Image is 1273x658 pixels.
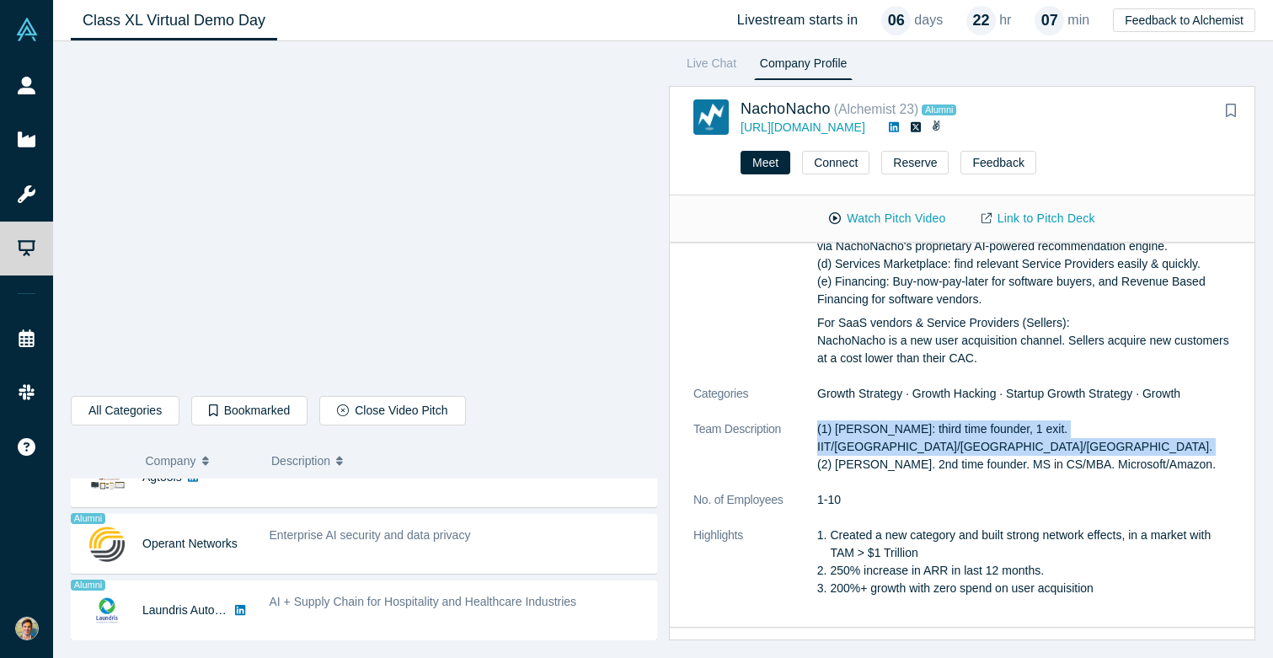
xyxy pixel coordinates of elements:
li: 200%+ growth with zero spend on user acquisition [830,580,1231,597]
button: Bookmark [1219,99,1243,123]
div: 22 [966,6,996,35]
a: NachoNacho [741,100,831,117]
p: days [914,10,943,30]
span: Alumni [922,104,956,115]
div: 06 [881,6,911,35]
h4: Livestream starts in [737,12,858,28]
small: ( Alchemist 23 ) [834,102,919,116]
dt: Description [693,108,817,385]
span: Enterprise AI security and data privacy [270,528,471,542]
a: Operant Networks [142,537,238,550]
button: Feedback to Alchemist [1113,8,1255,32]
p: (1) [PERSON_NAME]: third time founder, 1 exit. IIT/[GEOGRAPHIC_DATA]/[GEOGRAPHIC_DATA]/[GEOGRAPHI... [817,420,1231,473]
img: Dennis Nenno's Account [15,617,39,640]
button: Close Video Pitch [319,396,465,425]
button: Connect [802,151,869,174]
button: Meet [741,151,790,174]
button: Bookmarked [191,396,308,425]
button: Company [146,443,254,479]
li: Created a new category and built strong network effects, in a market with TAM > $1 Trillion [830,527,1231,562]
a: Link to Pitch Deck [964,204,1113,233]
a: Company Profile [754,53,853,80]
dd: 1-10 [817,491,1231,509]
button: All Categories [71,396,179,425]
div: 07 [1035,6,1064,35]
p: hr [999,10,1011,30]
img: Alchemist Vault Logo [15,18,39,41]
img: NachoNacho's Logo [693,99,729,135]
dt: No. of Employees [693,491,817,527]
img: Operant Networks's Logo [89,527,125,562]
span: Alumni [71,513,105,524]
dt: Highlights [693,527,817,615]
span: Growth Strategy · Growth Hacking · Startup Growth Strategy · Growth [817,387,1180,400]
span: Company [146,443,196,479]
dt: Categories [693,385,817,420]
button: Reserve [881,151,949,174]
li: 250% increase in ARR in last 12 months. [830,562,1231,580]
button: Watch Pitch Video [811,204,963,233]
img: Laundris Autonomous Inventory Management's Logo [89,593,125,629]
a: Live Chat [681,53,742,80]
a: [URL][DOMAIN_NAME] [741,120,865,134]
a: Laundris Autonomous Inventory Management [142,603,381,617]
span: AI + Supply Chain for Hospitality and Healthcare Industries [270,595,577,608]
button: Feedback [960,151,1035,174]
a: Class XL Virtual Demo Day [71,1,277,40]
p: min [1067,10,1089,30]
span: Description [271,443,330,479]
span: Alumni [71,580,105,591]
p: For SaaS vendors & Service Providers (Sellers): NachoNacho is a new user acquisition channel. Sel... [817,314,1231,367]
button: Description [271,443,645,479]
dt: Team Description [693,420,817,491]
iframe: NachoNacho [72,55,656,383]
